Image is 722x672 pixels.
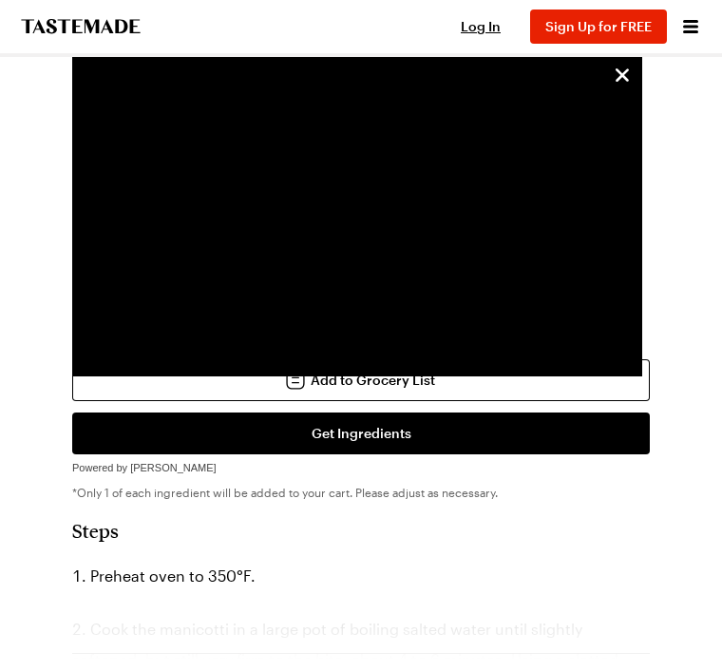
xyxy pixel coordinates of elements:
button: Log In [443,17,519,36]
span: Add to Grocery List [311,371,435,390]
button: Add to Grocery List [72,359,650,401]
button: Get Ingredients [72,413,650,454]
p: *Only 1 of each ingredient will be added to your cart. Please adjust as necessary. [72,485,650,500]
video-js: Video Player [72,55,642,376]
span: Log In [461,18,501,34]
a: To Tastemade Home Page [19,19,142,34]
button: Open menu [678,14,703,39]
button: Sign Up for FREE [530,10,667,44]
li: Preheat oven to 350°F. [72,561,650,591]
h2: Steps [72,519,650,542]
span: Powered by [PERSON_NAME] [72,462,217,473]
button: unsticky [610,63,635,87]
a: Powered by [PERSON_NAME] [72,456,217,474]
span: Sign Up for FREE [545,18,652,34]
